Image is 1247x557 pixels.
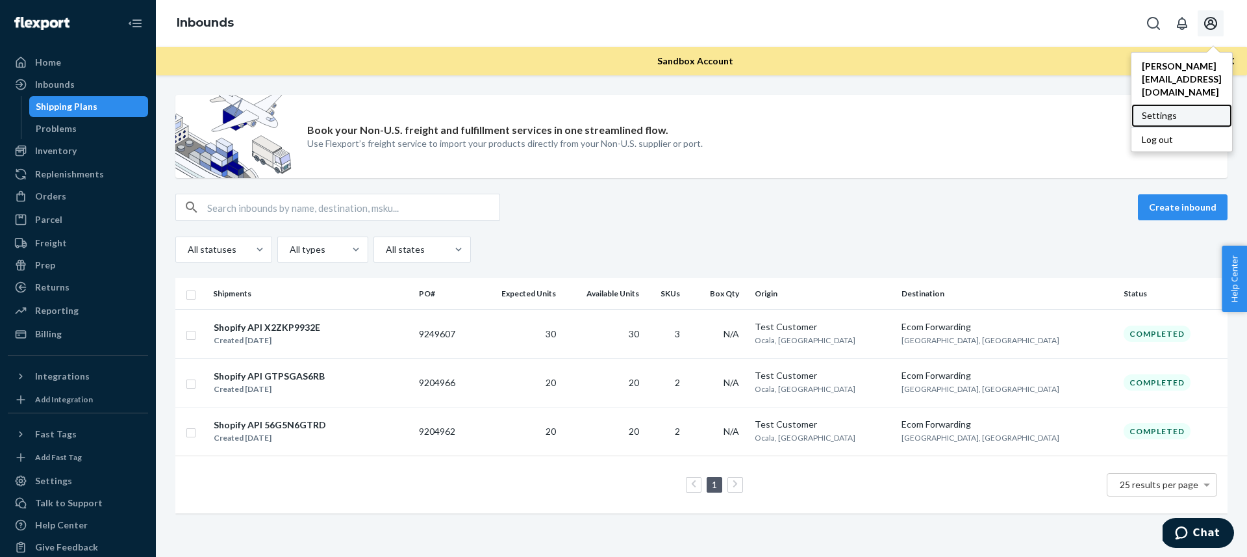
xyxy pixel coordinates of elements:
[8,140,148,161] a: Inventory
[414,309,475,358] td: 9249607
[546,377,556,388] span: 20
[177,16,234,30] a: Inbounds
[214,321,320,334] div: Shopify API X2ZKP9932E
[35,190,66,203] div: Orders
[214,370,325,383] div: Shopify API GTPSGAS6RB
[214,432,326,445] div: Created [DATE]
[35,497,103,510] div: Talk to Support
[36,100,97,113] div: Shipping Plans
[1118,278,1228,309] th: Status
[690,278,749,309] th: Box Qty
[166,5,244,42] ol: breadcrumbs
[35,144,77,157] div: Inventory
[901,335,1059,345] span: [GEOGRAPHIC_DATA], [GEOGRAPHIC_DATA]
[1222,246,1247,312] span: Help Center
[35,428,77,441] div: Fast Tags
[901,384,1059,394] span: [GEOGRAPHIC_DATA], [GEOGRAPHIC_DATA]
[214,419,326,432] div: Shopify API 56G5N6GTRD
[1131,55,1232,104] a: [PERSON_NAME][EMAIL_ADDRESS][DOMAIN_NAME]
[1124,374,1190,391] div: Completed
[35,78,75,91] div: Inbounds
[35,541,98,554] div: Give Feedback
[8,392,148,408] a: Add Integration
[35,259,55,272] div: Prep
[288,243,290,256] input: All types
[1125,127,1192,146] button: Watch video
[207,194,499,220] input: Search inbounds by name, destination, msku...
[1124,423,1190,439] div: Completed
[1131,104,1232,127] a: Settings
[1163,518,1234,551] iframe: Opens a widget where you can chat to one of our agents
[307,137,703,150] p: Use Flexport’s freight service to import your products directly from your Non-U.S. supplier or port.
[629,426,639,437] span: 20
[724,328,739,339] span: N/A
[35,304,79,317] div: Reporting
[901,418,1113,431] div: Ecom Forwarding
[1131,127,1229,151] button: Log out
[8,300,148,321] a: Reporting
[8,209,148,230] a: Parcel
[901,369,1113,382] div: Ecom Forwarding
[29,118,149,139] a: Problems
[644,278,690,309] th: SKUs
[122,10,148,36] button: Close Navigation
[8,493,148,513] button: Talk to Support
[546,328,556,339] span: 30
[35,56,61,69] div: Home
[749,278,896,309] th: Origin
[35,474,72,487] div: Settings
[755,384,855,394] span: Ocala, [GEOGRAPHIC_DATA]
[8,450,148,465] a: Add Fast Tag
[724,426,739,437] span: N/A
[901,320,1113,333] div: Ecom Forwarding
[214,334,320,347] div: Created [DATE]
[307,123,668,138] p: Book your Non-U.S. freight and fulfillment services in one streamlined flow.
[14,17,69,30] img: Flexport logo
[8,515,148,536] a: Help Center
[475,278,561,309] th: Expected Units
[35,168,104,181] div: Replenishments
[8,74,148,95] a: Inbounds
[35,281,69,294] div: Returns
[208,278,414,309] th: Shipments
[35,370,90,383] div: Integrations
[8,366,148,387] button: Integrations
[675,377,680,388] span: 2
[35,237,67,250] div: Freight
[214,383,325,396] div: Created [DATE]
[35,519,88,532] div: Help Center
[8,324,148,344] a: Billing
[755,418,891,431] div: Test Customer
[8,424,148,445] button: Fast Tags
[8,52,148,73] a: Home
[896,278,1118,309] th: Destination
[546,426,556,437] span: 20
[755,335,855,345] span: Ocala, [GEOGRAPHIC_DATA]
[561,278,644,309] th: Available Units
[35,213,62,226] div: Parcel
[1169,10,1195,36] button: Open notifications
[384,243,386,256] input: All states
[186,243,188,256] input: All statuses
[1140,10,1166,36] button: Open Search Box
[901,433,1059,443] span: [GEOGRAPHIC_DATA], [GEOGRAPHIC_DATA]
[8,164,148,185] a: Replenishments
[8,255,148,276] a: Prep
[629,377,639,388] span: 20
[35,394,93,405] div: Add Integration
[1138,194,1228,220] button: Create inbound
[675,426,680,437] span: 2
[1198,10,1224,36] button: Open account menu
[1124,326,1190,342] div: Completed
[1142,60,1222,99] span: [PERSON_NAME][EMAIL_ADDRESS][DOMAIN_NAME]
[36,122,77,135] div: Problems
[675,328,680,339] span: 3
[755,433,855,443] span: Ocala, [GEOGRAPHIC_DATA]
[414,278,475,309] th: PO#
[414,358,475,407] td: 9204966
[657,55,733,66] span: Sandbox Account
[414,407,475,456] td: 9204962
